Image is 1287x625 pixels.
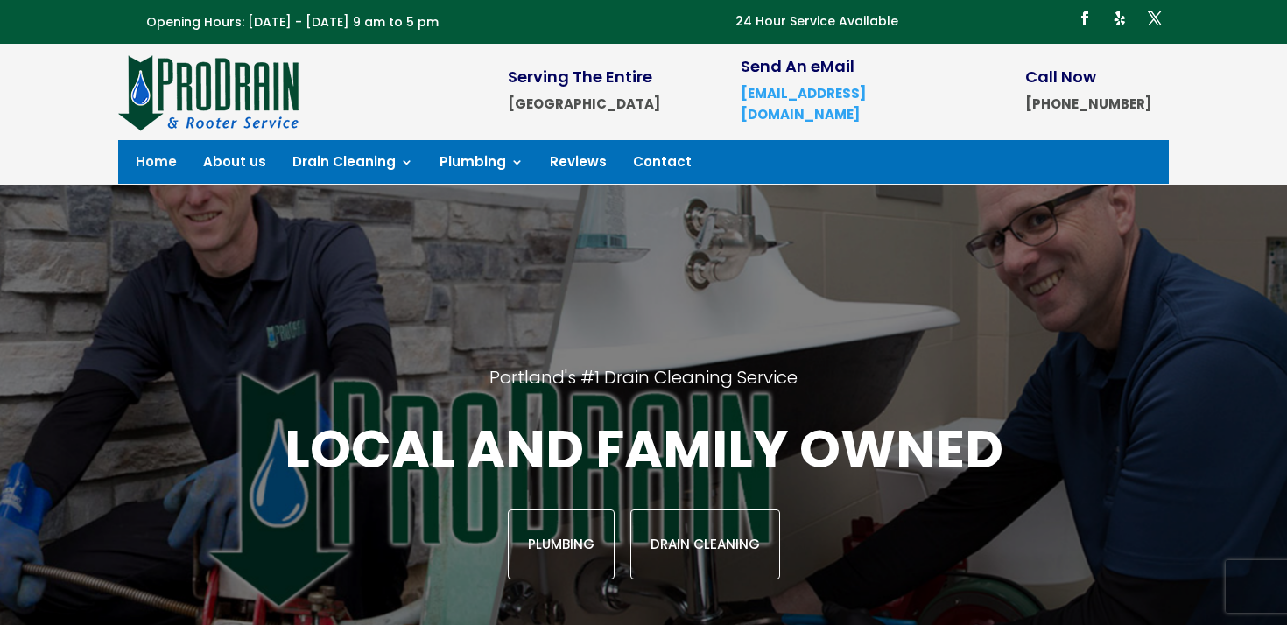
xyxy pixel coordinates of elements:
[136,156,177,175] a: Home
[630,509,780,579] a: Drain Cleaning
[1106,4,1134,32] a: Follow on Yelp
[550,156,607,175] a: Reviews
[118,53,301,131] img: site-logo-100h
[508,509,615,579] a: Plumbing
[292,156,413,175] a: Drain Cleaning
[1071,4,1099,32] a: Follow on Facebook
[168,366,1120,415] h2: Portland's #1 Drain Cleaning Service
[741,84,866,123] a: [EMAIL_ADDRESS][DOMAIN_NAME]
[508,95,660,113] strong: [GEOGRAPHIC_DATA]
[440,156,524,175] a: Plumbing
[146,13,439,31] span: Opening Hours: [DATE] - [DATE] 9 am to 5 pm
[633,156,692,175] a: Contact
[1025,66,1096,88] span: Call Now
[203,156,266,175] a: About us
[741,55,854,77] span: Send An eMail
[168,415,1120,579] div: Local and family owned
[508,66,652,88] span: Serving The Entire
[1025,95,1151,113] strong: [PHONE_NUMBER]
[735,11,898,32] p: 24 Hour Service Available
[1141,4,1169,32] a: Follow on X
